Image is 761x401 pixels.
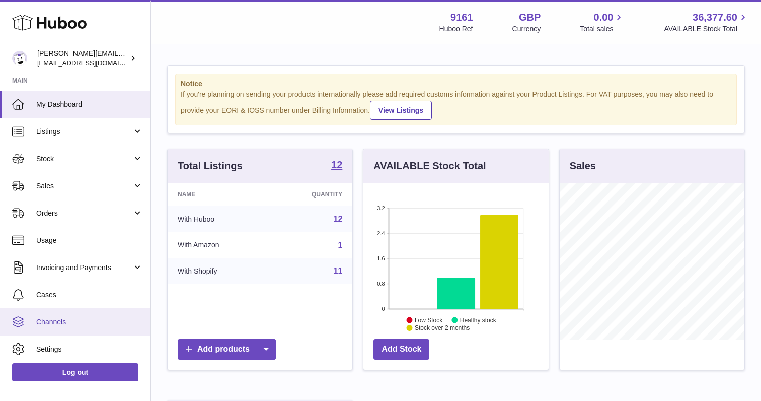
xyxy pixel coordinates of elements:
text: 1.6 [377,255,385,261]
span: Stock [36,154,132,164]
td: With Shopify [168,258,269,284]
span: Sales [36,181,132,191]
span: Cases [36,290,143,300]
strong: GBP [519,11,541,24]
a: 11 [334,266,343,275]
th: Name [168,183,269,206]
a: 36,377.60 AVAILABLE Stock Total [664,11,749,34]
strong: 9161 [450,11,473,24]
text: 3.2 [377,205,385,211]
a: 1 [338,241,342,249]
h3: Total Listings [178,159,243,173]
a: Add products [178,339,276,360]
th: Quantity [269,183,352,206]
text: 0 [382,306,385,312]
a: Log out [12,363,138,381]
a: 12 [331,160,342,172]
text: 0.8 [377,281,385,287]
text: Healthy stock [460,316,497,323]
div: Huboo Ref [439,24,473,34]
strong: 12 [331,160,342,170]
img: internalAdmin-9161@internal.huboo.com [12,51,27,66]
a: 0.00 Total sales [580,11,625,34]
text: Stock over 2 months [415,324,470,331]
span: Invoicing and Payments [36,263,132,273]
span: Orders [36,209,132,218]
span: Channels [36,317,143,327]
span: 36,377.60 [693,11,737,24]
span: Listings [36,127,132,137]
div: If you're planning on sending your products internationally please add required customs informati... [181,90,731,120]
h3: AVAILABLE Stock Total [373,159,486,173]
text: Low Stock [415,316,443,323]
td: With Huboo [168,206,269,232]
span: Usage [36,236,143,245]
span: AVAILABLE Stock Total [664,24,749,34]
a: View Listings [370,101,432,120]
span: My Dashboard [36,100,143,109]
a: Add Stock [373,339,429,360]
a: 12 [334,215,343,223]
div: [PERSON_NAME][EMAIL_ADDRESS][DOMAIN_NAME] [37,49,128,68]
td: With Amazon [168,232,269,258]
h3: Sales [570,159,596,173]
span: Total sales [580,24,625,34]
span: [EMAIL_ADDRESS][DOMAIN_NAME] [37,59,148,67]
text: 2.4 [377,230,385,236]
div: Currency [512,24,541,34]
span: Settings [36,345,143,354]
span: 0.00 [594,11,614,24]
strong: Notice [181,79,731,89]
